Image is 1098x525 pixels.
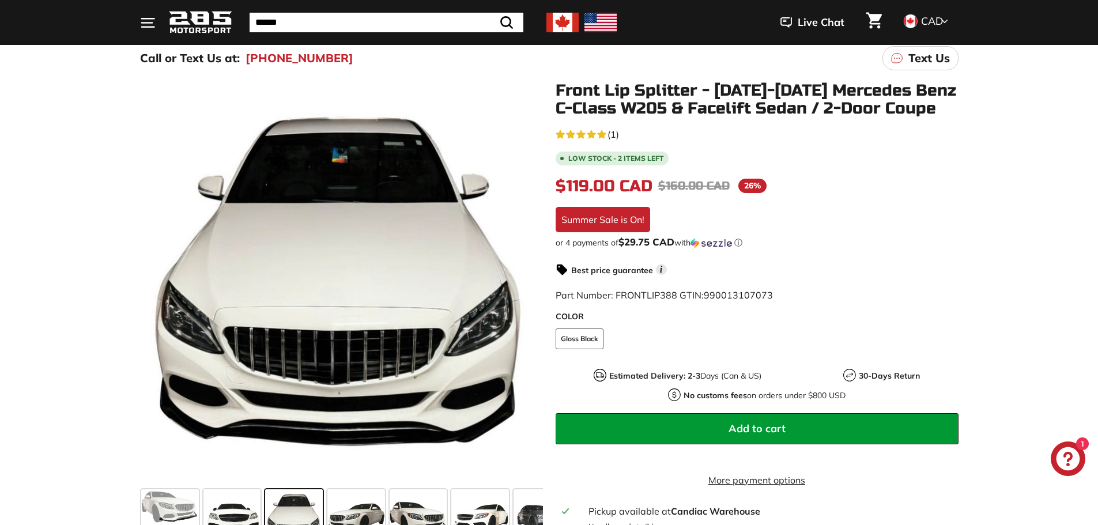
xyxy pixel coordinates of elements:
span: i [656,264,667,275]
button: Add to cart [556,413,959,444]
h1: Front Lip Splitter - [DATE]-[DATE] Mercedes Benz C-Class W205 & Facelift Sedan / 2-Door Coupe [556,82,959,118]
span: CAD [921,14,943,28]
img: Sezzle [691,238,732,248]
span: $29.75 CAD [618,236,674,248]
span: 26% [738,179,767,193]
span: $160.00 CAD [658,179,730,193]
a: More payment options [556,473,959,487]
a: Text Us [882,46,959,70]
input: Search [250,13,523,32]
strong: 30-Days Return [859,371,920,381]
span: Live Chat [798,15,844,30]
button: Live Chat [765,8,859,37]
div: or 4 payments of$29.75 CADwithSezzle Click to learn more about Sezzle [556,237,959,248]
strong: No customs fees [684,390,747,401]
strong: Estimated Delivery: 2-3 [609,371,700,381]
span: Low stock - 2 items left [568,155,664,162]
strong: Best price guarantee [571,265,653,275]
div: or 4 payments of with [556,237,959,248]
p: Text Us [908,50,950,67]
span: (1) [608,127,619,141]
a: [PHONE_NUMBER] [246,50,353,67]
img: Logo_285_Motorsport_areodynamics_components [169,9,232,36]
inbox-online-store-chat: Shopify online store chat [1047,441,1089,479]
span: $119.00 CAD [556,176,652,196]
div: Pickup available at [588,504,951,518]
p: on orders under $800 USD [684,390,846,402]
span: 990013107073 [704,289,773,301]
span: Part Number: FRONTLIP388 GTIN: [556,289,773,301]
div: Summer Sale is On! [556,207,650,232]
strong: Candiac Warehouse [671,505,760,517]
p: Days (Can & US) [609,370,761,382]
p: Call or Text Us at: [140,50,240,67]
span: Add to cart [729,422,786,435]
label: COLOR [556,311,959,323]
a: Cart [859,3,889,42]
a: 5.0 rating (1 votes) [556,126,959,141]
